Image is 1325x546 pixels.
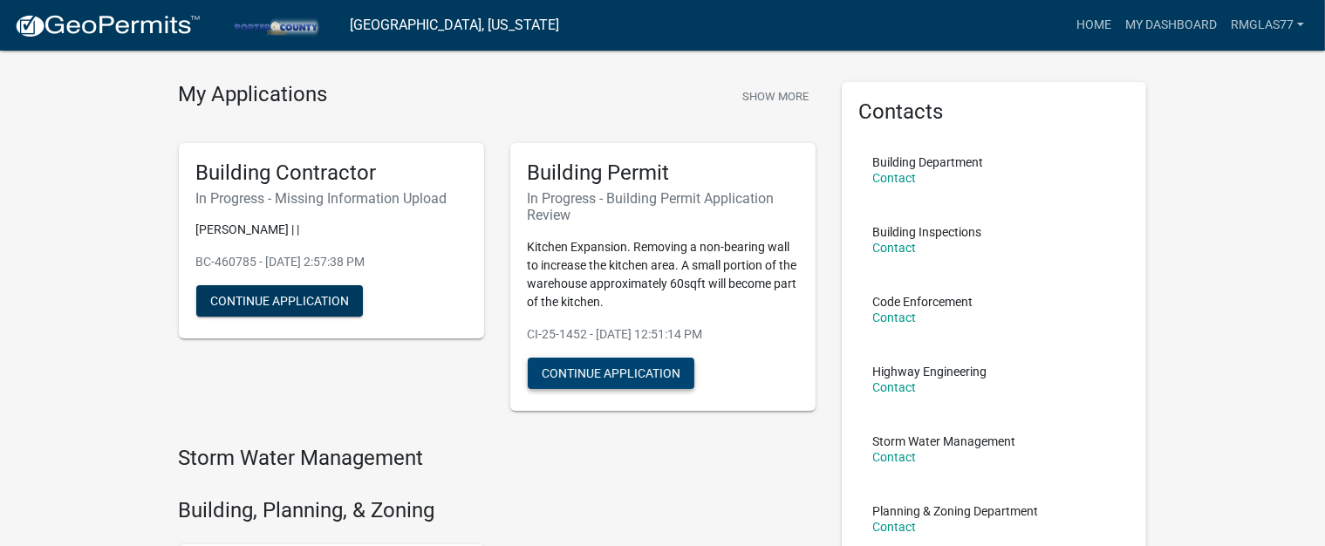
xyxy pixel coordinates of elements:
[873,296,973,308] p: Code Enforcement
[196,253,467,271] p: BC-460785 - [DATE] 2:57:38 PM
[528,238,798,311] p: Kitchen Expansion. Removing a non-bearing wall to increase the kitchen area. A small portion of t...
[1118,9,1224,42] a: My Dashboard
[873,435,1016,447] p: Storm Water Management
[873,226,982,238] p: Building Inspections
[873,520,917,534] a: Contact
[873,365,987,378] p: Highway Engineering
[179,446,816,471] h4: Storm Water Management
[350,10,559,40] a: [GEOGRAPHIC_DATA], [US_STATE]
[873,380,917,394] a: Contact
[735,82,816,111] button: Show More
[873,311,917,324] a: Contact
[873,156,984,168] p: Building Department
[215,13,336,37] img: Porter County, Indiana
[873,505,1039,517] p: Planning & Zoning Department
[179,82,328,108] h4: My Applications
[528,325,798,344] p: CI-25-1452 - [DATE] 12:51:14 PM
[528,160,798,186] h5: Building Permit
[196,221,467,239] p: [PERSON_NAME] | |
[873,171,917,185] a: Contact
[179,498,816,523] h4: Building, Planning, & Zoning
[196,190,467,207] h6: In Progress - Missing Information Upload
[528,190,798,223] h6: In Progress - Building Permit Application Review
[859,99,1130,125] h5: Contacts
[873,241,917,255] a: Contact
[196,285,363,317] button: Continue Application
[1224,9,1311,42] a: Rmglas77
[196,160,467,186] h5: Building Contractor
[1069,9,1118,42] a: Home
[873,450,917,464] a: Contact
[528,358,694,389] button: Continue Application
